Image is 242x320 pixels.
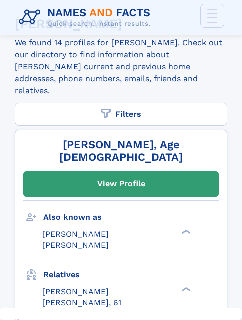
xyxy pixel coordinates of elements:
div: We found 14 profiles for [PERSON_NAME]. Check out our directory to find information about [PERSON... [15,37,227,101]
div: View Profile [97,172,145,195]
span: [PERSON_NAME] [42,229,109,239]
h3: Relatives [43,266,109,283]
div: ❯ [180,228,192,235]
a: [PERSON_NAME], Age [DEMOGRAPHIC_DATA] [23,138,219,163]
img: Logo Names and Facts [15,4,159,31]
span: [PERSON_NAME] [42,240,109,250]
div: ❯ [180,286,192,292]
a: View Profile [24,172,218,196]
a: [PERSON_NAME] [PERSON_NAME], 61 [42,286,175,308]
h3: Also known as [43,209,109,226]
label: Filters [15,103,227,126]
